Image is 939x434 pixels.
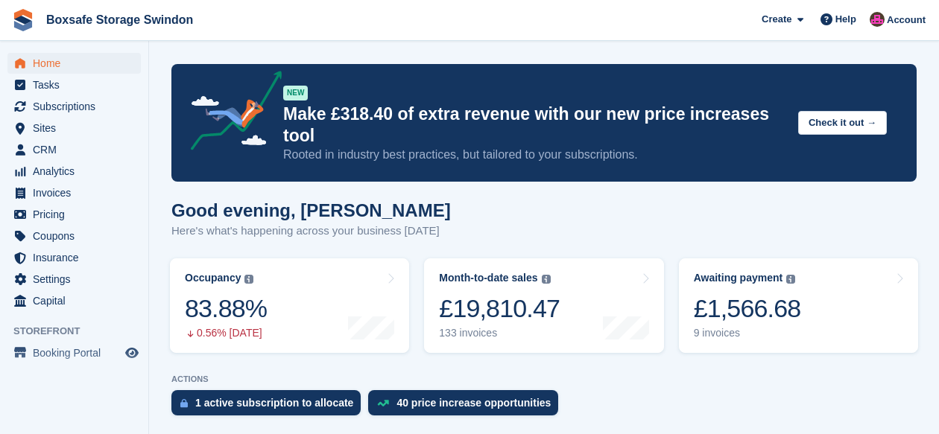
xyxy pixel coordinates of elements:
[185,327,267,339] div: 0.56% [DATE]
[887,13,926,28] span: Account
[7,53,141,74] a: menu
[694,327,801,339] div: 9 invoices
[33,226,122,246] span: Coupons
[283,103,786,147] p: Make £318.40 of extra revenue with our new price increases tool
[694,293,801,324] div: £1,566.68
[33,53,122,74] span: Home
[870,12,885,27] img: Philip Matthews
[7,269,141,290] a: menu
[171,390,368,423] a: 1 active subscription to allocate
[786,275,795,284] img: icon-info-grey-7440780725fd019a000dd9b08b2336e03edf1995a4989e88bcd33f0948082b44.svg
[396,397,551,409] div: 40 price increase opportunities
[171,223,451,240] p: Here's what's happening across your business [DATE]
[171,374,917,384] p: ACTIONS
[424,258,663,353] a: Month-to-date sales £19,810.47 133 invoices
[185,293,267,324] div: 83.88%
[185,272,241,284] div: Occupancy
[40,7,199,32] a: Boxsafe Storage Swindon
[283,147,786,163] p: Rooted in industry best practices, but tailored to your subscriptions.
[694,272,783,284] div: Awaiting payment
[33,342,122,363] span: Booking Portal
[679,258,918,353] a: Awaiting payment £1,566.68 9 invoices
[180,398,188,408] img: active_subscription_to_allocate_icon-d502201f5373d7db506a760aba3b589e785aa758c864c3986d89f69b8ff3...
[123,344,141,362] a: Preview store
[33,139,122,160] span: CRM
[7,139,141,160] a: menu
[33,96,122,117] span: Subscriptions
[7,161,141,182] a: menu
[283,86,308,100] div: NEW
[542,275,551,284] img: icon-info-grey-7440780725fd019a000dd9b08b2336e03edf1995a4989e88bcd33f0948082b44.svg
[7,204,141,225] a: menu
[33,161,122,182] span: Analytics
[33,247,122,268] span: Insurance
[33,290,122,311] span: Capital
[13,324,148,339] span: Storefront
[7,226,141,246] a: menu
[377,400,389,406] img: price_increase_opportunities-93ffe204e8149a01c8c9dc8f82e8f89637d9d84a8eef4429ea346261dce0b2c0.svg
[439,293,560,324] div: £19,810.47
[12,9,34,31] img: stora-icon-8386f47178a22dfd0bd8f6a31ec36ba5ce8667c1dd55bd0f319d3a0aa187defe.svg
[33,182,122,203] span: Invoices
[33,204,122,225] span: Pricing
[33,269,122,290] span: Settings
[835,12,856,27] span: Help
[7,290,141,311] a: menu
[798,111,887,135] button: Check it out →
[439,272,537,284] div: Month-to-date sales
[7,247,141,268] a: menu
[195,397,353,409] div: 1 active subscription to allocate
[7,182,141,203] a: menu
[244,275,253,284] img: icon-info-grey-7440780725fd019a000dd9b08b2336e03edf1995a4989e88bcd33f0948082b44.svg
[7,74,141,95] a: menu
[439,327,560,339] div: 133 invoices
[178,71,282,156] img: price-adjustments-announcement-icon-8257ccfd72463d97f412b2fc003d46551f7dbcb40ab6d574587a9cd5c0d94...
[368,390,566,423] a: 40 price increase opportunities
[171,200,451,220] h1: Good evening, [PERSON_NAME]
[7,96,141,117] a: menu
[170,258,409,353] a: Occupancy 83.88% 0.56% [DATE]
[7,118,141,138] a: menu
[7,342,141,363] a: menu
[33,118,122,138] span: Sites
[762,12,791,27] span: Create
[33,74,122,95] span: Tasks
